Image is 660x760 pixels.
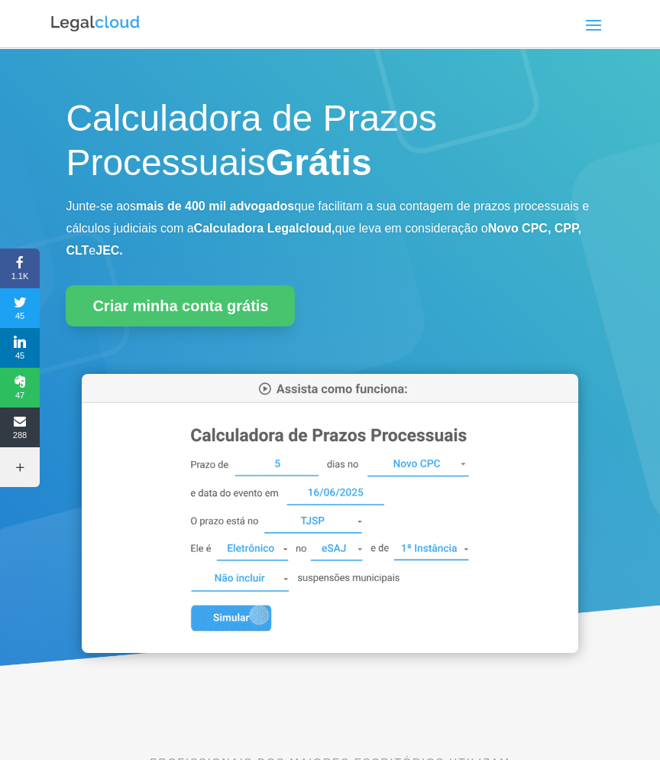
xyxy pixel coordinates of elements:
b: JEC. [95,244,123,257]
b: Novo CPC, CPP, CLT [66,222,581,257]
a: Criar minha conta grátis [66,285,295,326]
p: Junte-se aos que facilitam a sua contagem de prazos processuais e cálculos judiciais com a que le... [66,196,594,261]
img: Calculadora de Prazos Processuais da Legalcloud [82,374,578,653]
img: Logo da Legalcloud [50,14,141,34]
strong: Grátis [266,142,372,183]
b: Calculadora Legalcloud, [194,222,335,235]
a: Calculadora de Prazos Processuais da Legalcloud [82,642,578,655]
b: mais de 400 mil advogados [136,200,294,213]
h1: Calculadora de Prazos Processuais [66,96,594,192]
